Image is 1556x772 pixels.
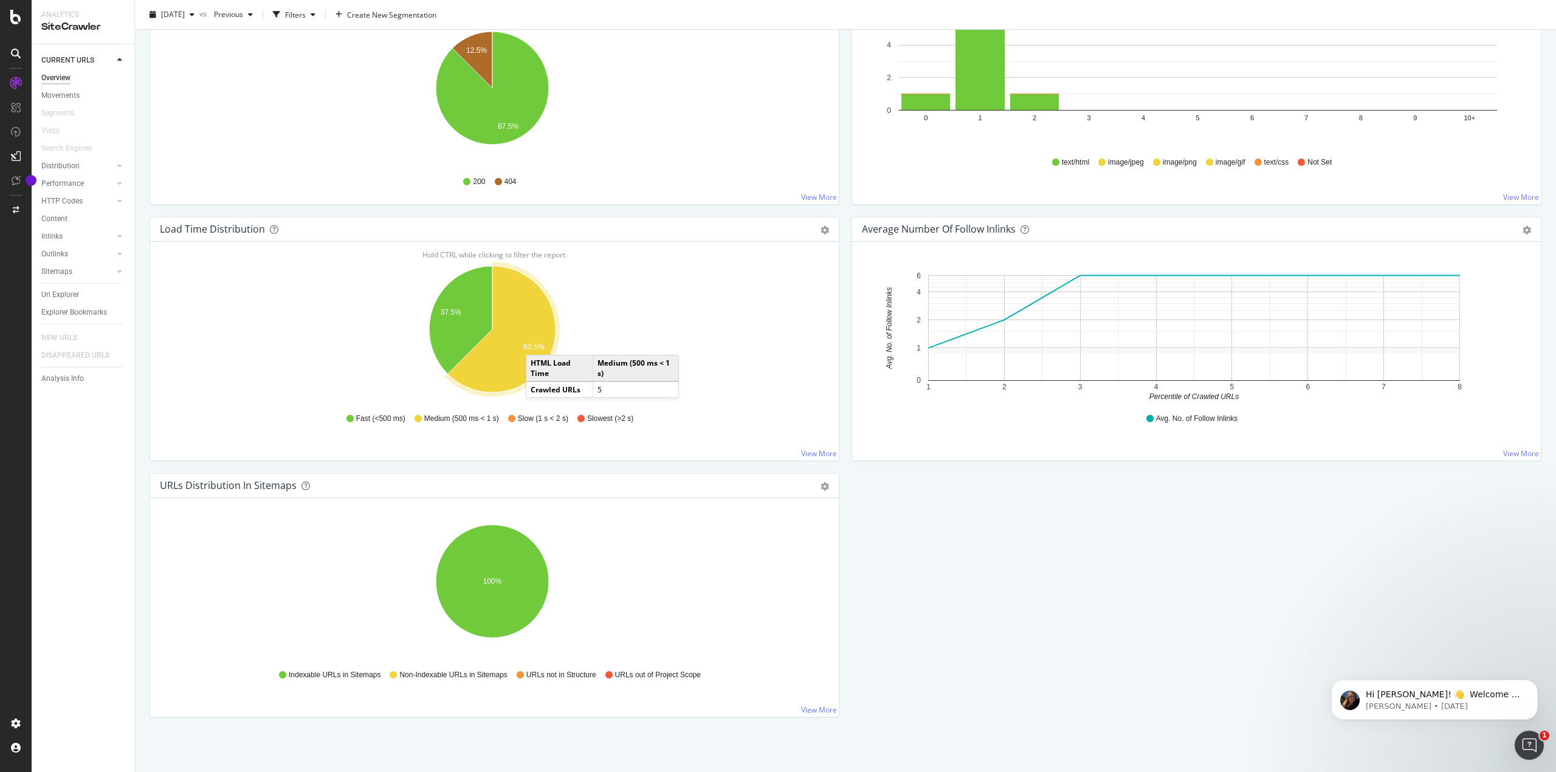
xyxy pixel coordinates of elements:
span: Hi [PERSON_NAME]! 👋 Welcome to Botify chat support! Have a question? Reply to this message and ou... [53,35,210,105]
div: Search Engines [41,142,92,155]
div: Visits [41,125,60,137]
div: Analysis Info [41,372,84,385]
a: Outlinks [41,248,114,261]
a: View More [801,705,837,715]
text: 2 [1002,383,1007,391]
div: Inlinks [41,230,63,243]
span: image/png [1163,157,1197,168]
text: 5 [1196,114,1199,121]
a: Segments [41,107,86,120]
text: 0 [924,114,928,121]
a: Movements [41,89,126,102]
text: 0 [917,376,921,384]
td: HTML Load Time [526,355,593,381]
text: 6 [917,272,921,280]
div: Load Time Distribution [160,223,265,235]
text: 1 [917,344,921,352]
text: Avg. No. of Follow Inlinks [885,287,893,370]
div: Filters [285,9,306,19]
iframe: Intercom live chat [1515,731,1544,760]
a: Distribution [41,160,114,173]
svg: A chart. [160,518,825,658]
span: Slowest (>2 s) [587,414,633,424]
div: SiteCrawler [41,20,125,34]
a: Overview [41,72,126,84]
text: 3 [1078,383,1083,391]
text: 4 [917,288,921,296]
text: 0 [887,106,891,115]
iframe: Intercom notifications message [1313,654,1556,739]
svg: A chart. [160,24,825,165]
span: 404 [504,177,517,187]
text: 2 [1033,114,1036,121]
text: 6 [1250,114,1254,121]
div: Content [41,213,67,225]
a: Url Explorer [41,289,126,301]
a: Inlinks [41,230,114,243]
svg: A chart. [862,261,1527,402]
a: CURRENT URLS [41,54,114,67]
text: 4 [1141,114,1145,121]
div: Outlinks [41,248,68,261]
span: vs [199,8,209,18]
text: 8 [1458,383,1462,391]
text: 4 [1154,383,1158,391]
a: View More [801,448,837,459]
a: Search Engines [41,142,104,155]
div: URLs Distribution in Sitemaps [160,479,297,491]
span: text/html [1062,157,1089,168]
text: 7 [1304,114,1308,121]
div: gear [1523,226,1531,234]
text: 2 [887,73,891,82]
div: Tooltip anchor [26,175,36,186]
span: Indexable URLs in Sitemaps [289,670,380,680]
span: 2025 Sep. 29th [161,9,185,19]
div: Average Number of Follow Inlinks [862,223,1016,235]
a: Analysis Info [41,372,126,385]
svg: A chart. [160,261,825,402]
text: 6 [1306,383,1310,391]
a: Sitemaps [41,265,114,278]
text: 37.5% [441,308,461,316]
div: HTTP Codes [41,195,83,208]
text: 8 [1359,114,1363,121]
span: Fast (<500 ms) [356,414,405,424]
text: 9 [1413,114,1417,121]
td: Crawled URLs [526,381,593,397]
text: 5 [1230,383,1234,391]
text: 3 [1087,114,1091,121]
span: text/css [1264,157,1289,168]
div: Explorer Bookmarks [41,306,107,319]
svg: A chart. [862,5,1527,146]
a: View More [1503,448,1539,459]
span: 1 [1540,731,1549,740]
button: Filters [268,5,320,24]
button: Create New Segmentation [331,5,441,24]
a: Explorer Bookmarks [41,306,126,319]
div: Overview [41,72,71,84]
div: Analytics [41,10,125,20]
td: Medium (500 ms < 1 s) [593,355,678,381]
text: 87.5% [498,122,518,131]
div: Movements [41,89,80,102]
a: Content [41,213,126,225]
span: 200 [473,177,485,187]
span: image/gif [1216,157,1245,168]
span: Avg. No. of Follow Inlinks [1156,414,1238,424]
text: 100% [483,577,502,586]
button: [DATE] [145,5,199,24]
text: 1 [979,114,982,121]
text: 10+ [1464,114,1475,121]
span: URLs out of Project Scope [615,670,701,680]
div: CURRENT URLS [41,54,94,67]
span: image/jpeg [1108,157,1144,168]
span: URLs not in Structure [526,670,596,680]
span: Not Set [1307,157,1332,168]
a: NEW URLS [41,332,89,344]
text: Percentile of Crawled URLs [1149,392,1239,401]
